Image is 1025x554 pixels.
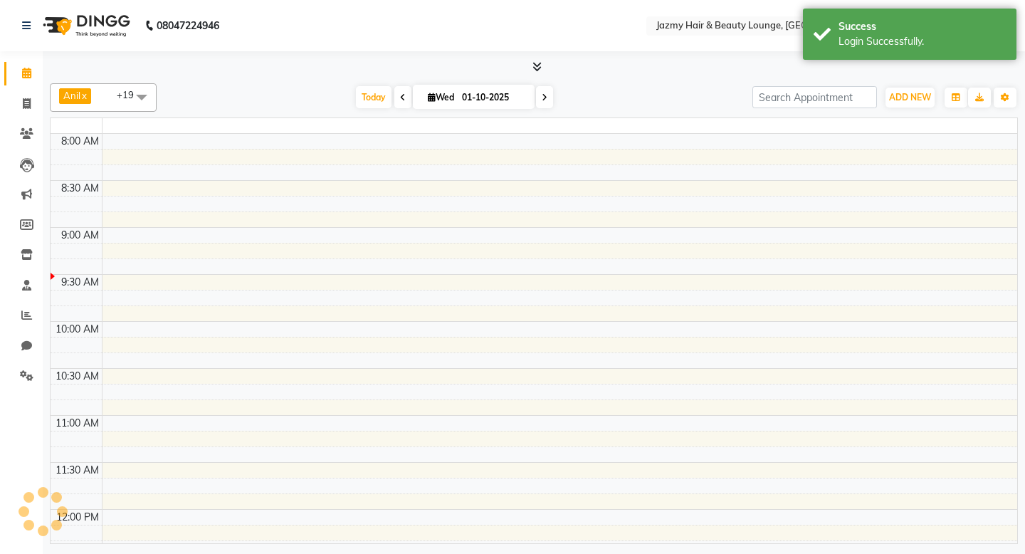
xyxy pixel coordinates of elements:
[80,90,87,101] a: x
[839,34,1006,49] div: Login Successfully.
[58,134,102,149] div: 8:00 AM
[63,90,80,101] span: Anil
[157,6,219,46] b: 08047224946
[356,86,391,108] span: Today
[424,92,458,103] span: Wed
[53,322,102,337] div: 10:00 AM
[53,416,102,431] div: 11:00 AM
[58,181,102,196] div: 8:30 AM
[885,88,935,108] button: ADD NEW
[752,86,877,108] input: Search Appointment
[117,89,144,100] span: +19
[53,369,102,384] div: 10:30 AM
[58,275,102,290] div: 9:30 AM
[36,6,134,46] img: logo
[458,87,529,108] input: 2025-10-01
[58,228,102,243] div: 9:00 AM
[53,463,102,478] div: 11:30 AM
[53,510,102,525] div: 12:00 PM
[839,19,1006,34] div: Success
[889,92,931,103] span: ADD NEW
